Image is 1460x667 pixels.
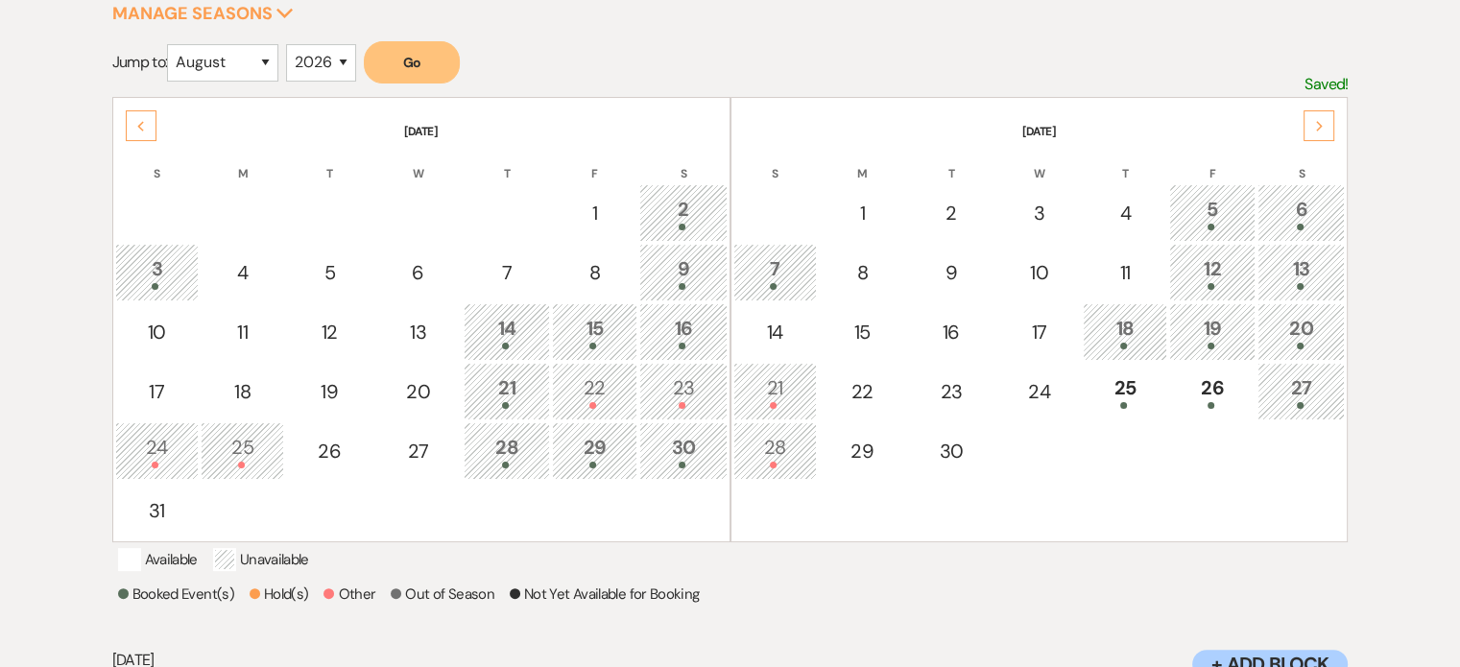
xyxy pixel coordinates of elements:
p: Not Yet Available for Booking [510,583,699,606]
div: 15 [562,314,627,349]
th: T [1083,142,1167,182]
div: 24 [1008,377,1071,406]
div: 19 [297,377,361,406]
div: 25 [1093,373,1157,409]
button: Go [364,41,460,83]
p: Hold(s) [250,583,309,606]
th: F [552,142,637,182]
span: Jump to: [112,52,168,72]
div: 20 [385,377,451,406]
div: 3 [1008,199,1071,227]
div: 24 [126,433,188,468]
div: 2 [650,195,716,230]
div: 30 [650,433,716,468]
div: 7 [744,254,807,290]
div: 27 [385,437,451,465]
div: 17 [1008,318,1071,346]
th: S [733,142,818,182]
div: 4 [211,258,274,287]
div: 10 [126,318,188,346]
div: 28 [744,433,807,468]
th: [DATE] [115,100,728,140]
div: 29 [562,433,627,468]
th: S [1257,142,1346,182]
div: 6 [1268,195,1335,230]
div: 20 [1268,314,1335,349]
div: 31 [126,496,188,525]
button: Manage Seasons [112,5,294,22]
div: 16 [918,318,985,346]
div: 1 [829,199,895,227]
div: 9 [650,254,716,290]
th: T [907,142,995,182]
th: W [997,142,1082,182]
th: M [201,142,284,182]
div: 8 [829,258,895,287]
div: 9 [918,258,985,287]
div: 18 [211,377,274,406]
div: 19 [1180,314,1245,349]
th: F [1169,142,1256,182]
div: 29 [829,437,895,465]
div: 22 [562,373,627,409]
div: 23 [918,377,985,406]
div: 5 [297,258,361,287]
div: 5 [1180,195,1245,230]
div: 14 [744,318,807,346]
div: 17 [126,377,188,406]
th: S [639,142,727,182]
th: S [115,142,199,182]
div: 16 [650,314,716,349]
div: 13 [385,318,451,346]
div: 30 [918,437,985,465]
div: 11 [211,318,274,346]
th: T [286,142,371,182]
div: 21 [744,373,807,409]
div: 26 [1180,373,1245,409]
div: 7 [474,258,539,287]
div: 12 [1180,254,1245,290]
th: [DATE] [733,100,1346,140]
div: 28 [474,433,539,468]
div: 2 [918,199,985,227]
p: Unavailable [213,548,309,571]
div: 6 [385,258,451,287]
div: 13 [1268,254,1335,290]
div: 26 [297,437,361,465]
div: 27 [1268,373,1335,409]
div: 18 [1093,314,1157,349]
p: Booked Event(s) [118,583,234,606]
th: T [464,142,549,182]
div: 21 [474,373,539,409]
div: 4 [1093,199,1157,227]
th: W [374,142,462,182]
div: 11 [1093,258,1157,287]
p: Saved! [1304,72,1348,97]
div: 25 [211,433,274,468]
div: 10 [1008,258,1071,287]
div: 8 [562,258,627,287]
p: Available [118,548,198,571]
th: M [819,142,905,182]
p: Out of Season [391,583,494,606]
div: 3 [126,254,188,290]
div: 22 [829,377,895,406]
div: 15 [829,318,895,346]
div: 23 [650,373,716,409]
div: 12 [297,318,361,346]
div: 14 [474,314,539,349]
div: 1 [562,199,627,227]
p: Other [323,583,375,606]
